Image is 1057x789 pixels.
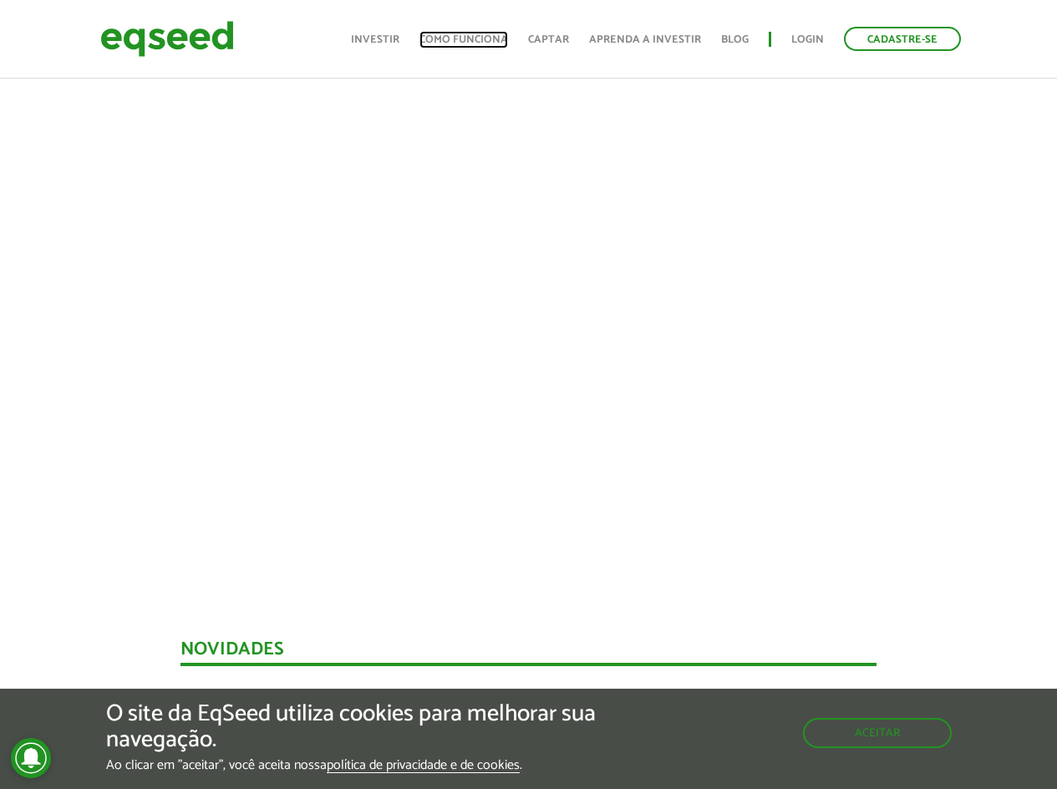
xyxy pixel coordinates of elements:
[53,38,1005,573] iframe: Co.Urban | Oferta disponível
[589,34,701,45] a: Aprenda a investir
[180,640,877,666] div: Novidades
[106,701,613,753] h5: O site da EqSeed utiliza cookies para melhorar sua navegação.
[106,757,613,773] p: Ao clicar em "aceitar", você aceita nossa .
[419,34,508,45] a: Como funciona
[791,34,824,45] a: Login
[844,27,961,51] a: Cadastre-se
[100,17,234,61] img: EqSeed
[721,34,749,45] a: Blog
[327,759,520,773] a: política de privacidade e de cookies
[351,34,399,45] a: Investir
[803,718,952,748] button: Aceitar
[528,34,569,45] a: Captar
